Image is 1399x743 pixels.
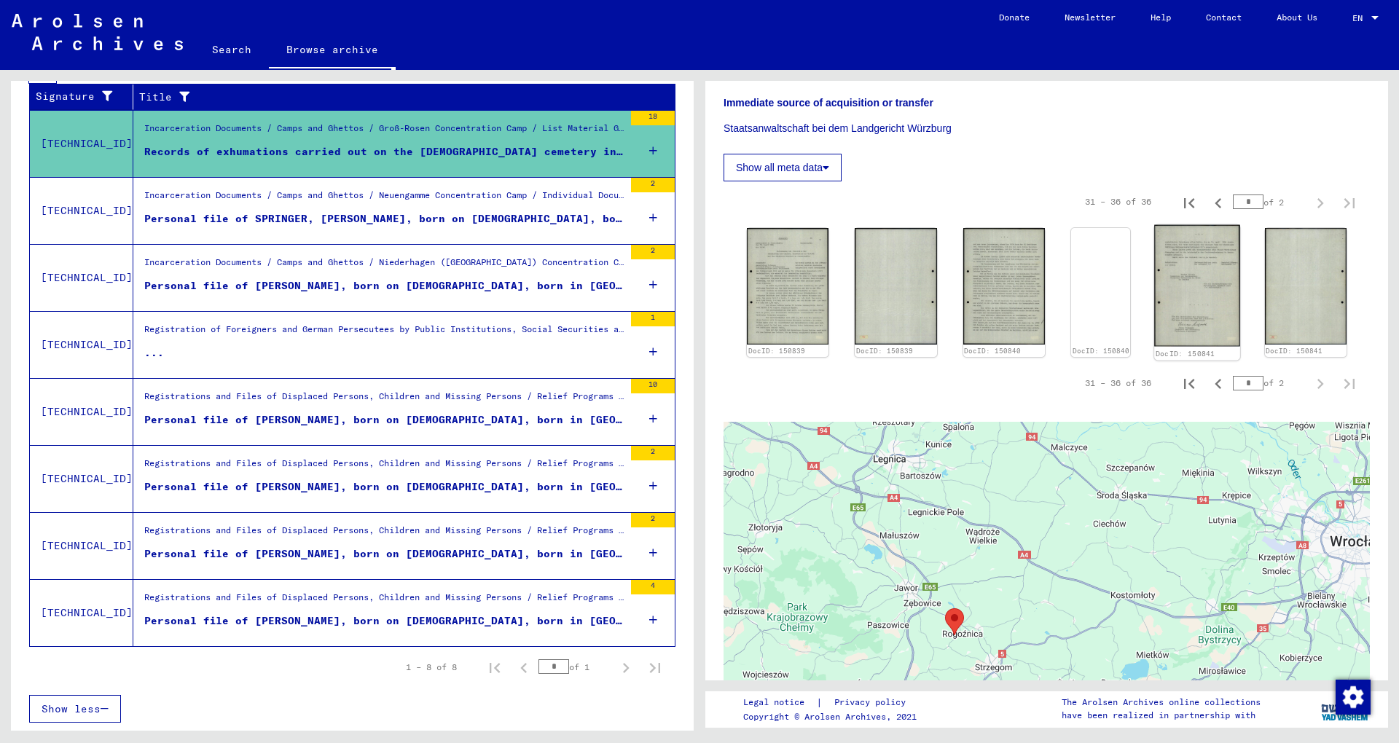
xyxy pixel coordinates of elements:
div: | [743,695,923,710]
div: Personal file of [PERSON_NAME], born on [DEMOGRAPHIC_DATA], born in [GEOGRAPHIC_DATA]. [144,278,624,294]
div: Title [139,90,646,105]
button: Last page [640,653,670,682]
div: Signature [36,89,122,104]
div: 4 [631,580,675,594]
a: DocID: 150841 [1156,350,1215,358]
img: 001.jpg [747,228,828,344]
div: 31 – 36 of 36 [1085,195,1151,208]
p: The Arolsen Archives online collections [1062,696,1261,709]
div: 1 [631,312,675,326]
div: Incarceration Documents / Camps and Ghettos / Groß-Rosen Concentration Camp / List Material Groß-... [144,122,624,142]
span: Show less [42,702,101,715]
span: EN [1352,13,1368,23]
div: Groß-Rosen Concentration Camp [945,608,964,635]
button: First page [1175,187,1204,216]
div: Registrations and Files of Displaced Persons, Children and Missing Persons / Relief Programs of V... [144,591,624,611]
button: Next page [1306,369,1335,398]
b: Immediate source of acquisition or transfer [724,97,933,109]
div: Personal file of [PERSON_NAME], born on [DEMOGRAPHIC_DATA], born in [GEOGRAPHIC_DATA] and of furt... [144,546,624,562]
div: Registrations and Files of Displaced Persons, Children and Missing Persons / Relief Programs of V... [144,457,624,477]
p: Staatsanwaltschaft bei dem Landgericht Würzburg [724,121,1370,136]
div: 2 [631,245,675,259]
td: [TECHNICAL_ID] [30,512,133,579]
div: Personal file of SPRINGER, [PERSON_NAME], born on [DEMOGRAPHIC_DATA], born in [GEOGRAPHIC_DATA], ... [144,211,624,227]
td: [TECHNICAL_ID] [30,244,133,311]
td: [TECHNICAL_ID] [30,378,133,445]
a: DocID: 150841 [1266,347,1322,355]
img: Change consent [1336,680,1371,715]
div: of 2 [1233,195,1306,209]
a: DocID: 150840 [964,347,1021,355]
button: First page [480,653,509,682]
button: Previous page [1204,369,1233,398]
a: DocID: 150840 [1073,347,1129,355]
td: [TECHNICAL_ID] [30,579,133,646]
div: of 2 [1233,376,1306,390]
div: ... [144,345,164,361]
div: Personal file of [PERSON_NAME], born on [DEMOGRAPHIC_DATA], born in [GEOGRAPHIC_DATA] [144,613,624,629]
button: Next page [611,653,640,682]
div: Incarceration Documents / Camps and Ghettos / Neuengamme Concentration Camp / Individual Document... [144,189,624,209]
button: Last page [1335,369,1364,398]
div: Signature [36,85,136,109]
td: [TECHNICAL_ID] [30,177,133,244]
div: 31 – 36 of 36 [1085,377,1151,390]
a: Browse archive [269,32,396,70]
div: 2 [631,446,675,460]
p: have been realized in partnership with [1062,709,1261,722]
p: Copyright © Arolsen Archives, 2021 [743,710,923,723]
a: Search [195,32,269,67]
button: Last page [1335,187,1364,216]
img: Arolsen_neg.svg [12,14,183,50]
img: 002.jpg [1265,228,1347,344]
div: Incarceration Documents / Camps and Ghettos / Niederhagen ([GEOGRAPHIC_DATA]) Concentration Camp ... [144,256,624,276]
td: [TECHNICAL_ID] [30,311,133,378]
div: 1 – 8 of 8 [406,661,457,674]
button: Previous page [509,653,538,682]
div: Personal file of [PERSON_NAME], born on [DEMOGRAPHIC_DATA], born in [GEOGRAPHIC_DATA] and of furt... [144,412,624,428]
button: Show all meta data [724,154,842,181]
div: 2 [631,513,675,527]
div: 10 [631,379,675,393]
a: Privacy policy [823,695,923,710]
a: DocID: 150839 [856,347,913,355]
img: 001.jpg [1154,225,1240,347]
img: 002.jpg [855,228,936,345]
img: yv_logo.png [1318,691,1373,727]
div: Records of exhumations carried out on the [DEMOGRAPHIC_DATA] cemetery in [GEOGRAPHIC_DATA] (=Land... [144,144,624,160]
a: DocID: 150839 [748,347,805,355]
img: 001.jpg [963,228,1045,345]
a: Legal notice [743,695,816,710]
button: First page [1175,369,1204,398]
div: Registrations and Files of Displaced Persons, Children and Missing Persons / Relief Programs of V... [144,390,624,410]
button: Previous page [1204,187,1233,216]
div: Registration of Foreigners and German Persecutees by Public Institutions, Social Securities and C... [144,323,624,343]
div: Registrations and Files of Displaced Persons, Children and Missing Persons / Relief Programs of V... [144,524,624,544]
div: of 1 [538,660,611,674]
button: Show less [29,695,121,723]
div: Title [139,85,661,109]
td: [TECHNICAL_ID] [30,445,133,512]
button: Next page [1306,187,1335,216]
div: Personal file of [PERSON_NAME], born on [DEMOGRAPHIC_DATA], born in [GEOGRAPHIC_DATA] and of furt... [144,479,624,495]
